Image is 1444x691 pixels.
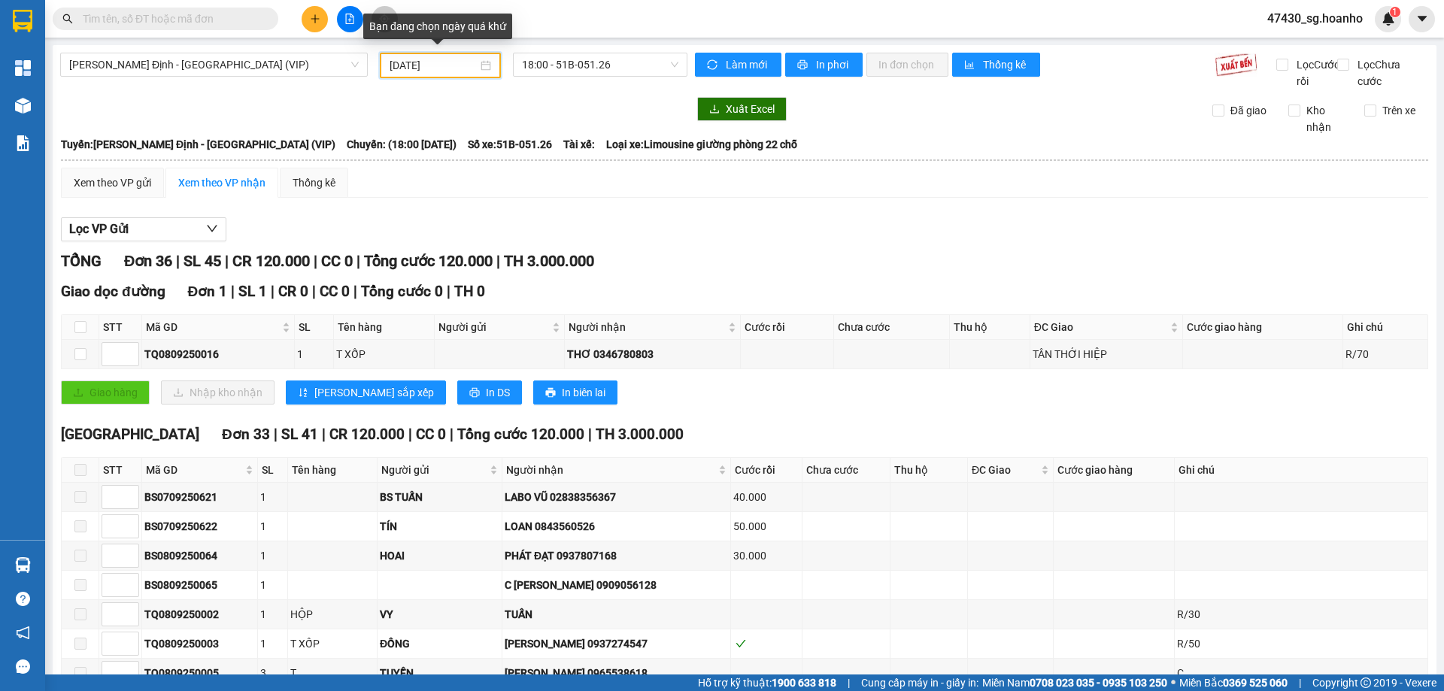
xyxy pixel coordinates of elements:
strong: 1900 633 818 [772,677,836,689]
span: Tổng cước 0 [361,283,443,300]
span: CR 120.000 [329,426,405,443]
div: BS0809250064 [144,547,255,564]
div: 1 [260,635,284,652]
span: search [62,14,73,24]
td: TQ0809250005 [142,659,258,688]
div: C [PERSON_NAME] 0909056128 [505,577,728,593]
div: [PERSON_NAME] 0965538618 [505,665,728,681]
div: R/70 [1345,346,1425,362]
div: ĐỒNG [380,635,499,652]
strong: 0708 023 035 - 0935 103 250 [1030,677,1167,689]
span: Mã GD [146,462,242,478]
th: SL [295,315,334,340]
div: VY [380,606,499,623]
div: TQ0809250003 [144,635,255,652]
span: Loại xe: Limousine giường phòng 22 chỗ [606,136,797,153]
span: ĐC Giao [1034,319,1167,335]
th: STT [99,315,142,340]
span: ĐC Giao [972,462,1038,478]
span: copyright [1361,677,1371,688]
span: [PERSON_NAME] sắp xếp [314,384,434,401]
div: [PERSON_NAME] 0937274547 [505,635,728,652]
span: TH 0 [454,283,485,300]
span: Lọc Chưa cước [1351,56,1429,89]
span: SL 1 [238,283,267,300]
button: Lọc VP Gửi [61,217,226,241]
td: TQ0809250003 [142,629,258,659]
span: CC 0 [321,252,353,270]
span: | [176,252,180,270]
span: printer [469,387,480,399]
span: download [709,104,720,116]
th: Tên hàng [288,458,378,483]
div: TÍN [380,518,499,535]
span: Tổng cước 120.000 [457,426,584,443]
span: In DS [486,384,510,401]
td: BS0809250065 [142,571,258,600]
th: Cước giao hàng [1183,315,1343,340]
div: TÂN THỚI HIỆP [1033,346,1180,362]
span: | [496,252,500,270]
th: Thu hộ [890,458,968,483]
div: TUẤN [505,606,728,623]
span: Miền Nam [982,674,1167,691]
div: LABO VŨ 02838356367 [505,489,728,505]
span: Đã giao [1224,102,1273,119]
th: Ghi chú [1343,315,1428,340]
th: Chưa cước [802,458,890,483]
div: 1 [260,547,284,564]
img: dashboard-icon [15,60,31,76]
div: THƠ 0346780803 [567,346,738,362]
span: Đơn 33 [222,426,270,443]
span: In biên lai [562,384,605,401]
span: Số xe: 51B-051.26 [468,136,552,153]
span: | [353,283,357,300]
span: Làm mới [726,56,769,73]
span: Đơn 1 [188,283,228,300]
span: | [356,252,360,270]
span: CR 120.000 [232,252,310,270]
span: | [588,426,592,443]
button: printerIn DS [457,380,522,405]
img: solution-icon [15,135,31,151]
div: BS0709250622 [144,518,255,535]
img: warehouse-icon [15,557,31,573]
span: sort-ascending [298,387,308,399]
td: BS0709250621 [142,483,258,512]
div: BS0709250621 [144,489,255,505]
span: check [736,638,746,649]
button: downloadNhập kho nhận [161,380,275,405]
td: TQ0809250002 [142,600,258,629]
div: Xem theo VP nhận [178,174,265,191]
span: Người gửi [381,462,487,478]
span: Mã GD [146,319,279,335]
span: [GEOGRAPHIC_DATA] [61,426,199,443]
span: | [231,283,235,300]
th: Cước rồi [731,458,802,483]
div: R/50 [1177,635,1425,652]
span: CC 0 [320,283,350,300]
span: TH 3.000.000 [504,252,594,270]
span: file-add [344,14,355,24]
div: BS0809250065 [144,577,255,593]
span: | [274,426,278,443]
input: Tìm tên, số ĐT hoặc mã đơn [83,11,260,27]
span: | [271,283,275,300]
span: Tổng cước 120.000 [364,252,493,270]
td: TQ0809250016 [142,340,295,369]
span: sync [707,59,720,71]
span: Đơn 36 [124,252,172,270]
span: | [314,252,317,270]
th: STT [99,458,142,483]
span: SL 41 [281,426,318,443]
span: 1 [1392,7,1397,17]
div: Thống kê [293,174,335,191]
span: Trên xe [1376,102,1421,119]
div: HOAI [380,547,499,564]
span: Cung cấp máy in - giấy in: [861,674,978,691]
span: Lọc Cước rồi [1291,56,1342,89]
div: Xem theo VP gửi [74,174,151,191]
th: Ghi chú [1175,458,1428,483]
th: Cước rồi [741,315,835,340]
div: C [1177,665,1425,681]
